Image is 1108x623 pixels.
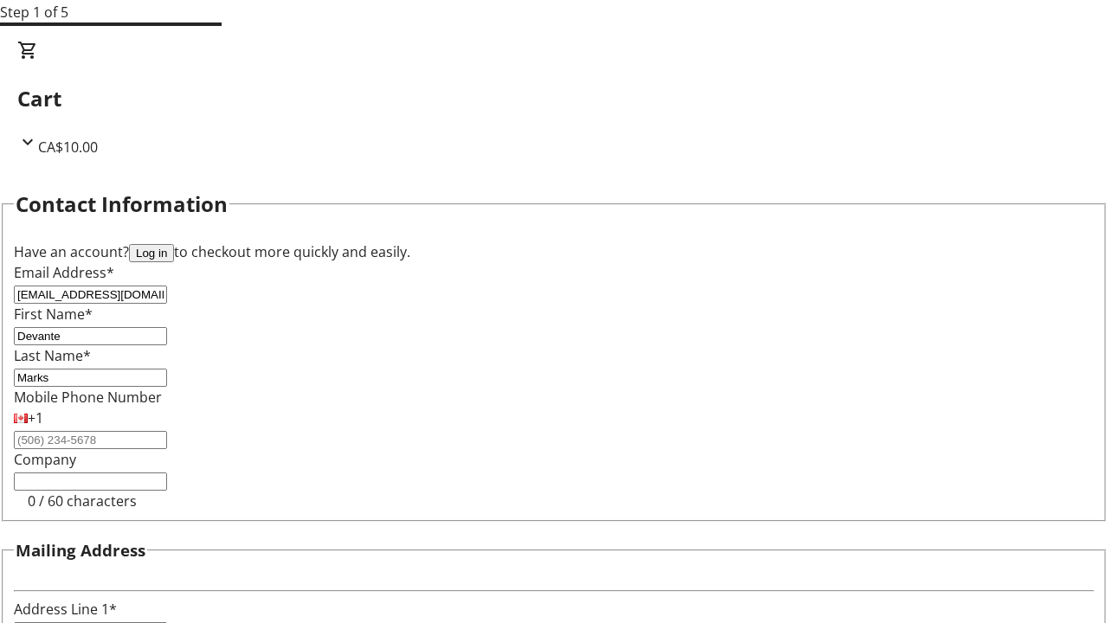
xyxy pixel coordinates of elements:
h2: Cart [17,83,1091,114]
div: Have an account? to checkout more quickly and easily. [14,241,1094,262]
label: Email Address* [14,263,114,282]
h3: Mailing Address [16,538,145,562]
div: CartCA$10.00 [17,40,1091,157]
label: First Name* [14,305,93,324]
label: Address Line 1* [14,600,117,619]
span: CA$10.00 [38,138,98,157]
label: Last Name* [14,346,91,365]
label: Mobile Phone Number [14,388,162,407]
input: (506) 234-5678 [14,431,167,449]
h2: Contact Information [16,189,228,220]
label: Company [14,450,76,469]
button: Log in [129,244,174,262]
tr-character-limit: 0 / 60 characters [28,491,137,511]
